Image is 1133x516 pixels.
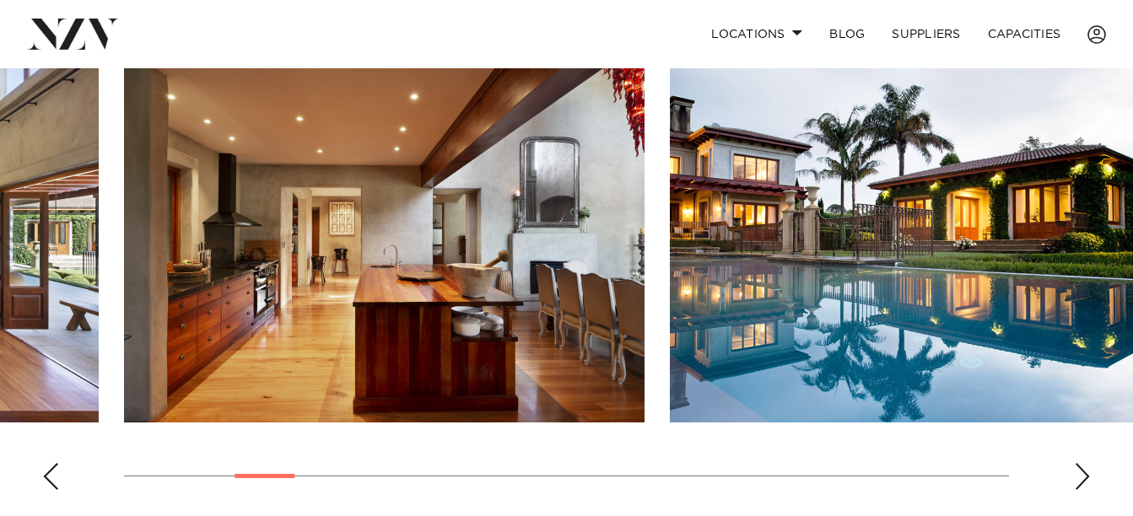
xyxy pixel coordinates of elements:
swiper-slide: 4 / 24 [124,40,645,422]
a: Capacities [974,16,1075,52]
a: BLOG [816,16,878,52]
a: SUPPLIERS [878,16,974,52]
a: Locations [698,16,816,52]
img: nzv-logo.png [27,19,119,49]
